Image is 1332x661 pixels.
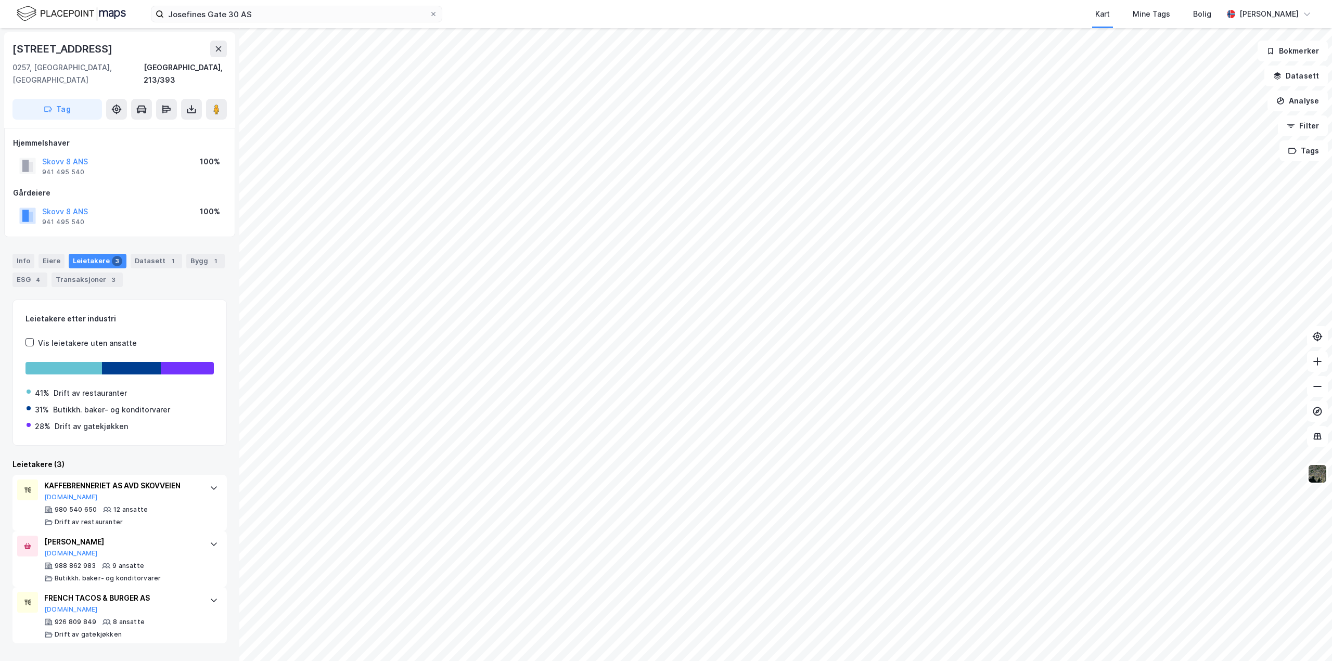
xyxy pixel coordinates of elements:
button: [DOMAIN_NAME] [44,605,98,614]
div: 8 ansatte [113,618,145,626]
div: Drift av gatekjøkken [55,420,128,433]
div: Leietakere [69,254,126,268]
div: [PERSON_NAME] [1239,8,1299,20]
button: [DOMAIN_NAME] [44,493,98,501]
div: 41% [35,387,49,399]
img: logo.f888ab2527a4732fd821a326f86c7f29.svg [17,5,126,23]
div: Leietakere etter industri [25,313,214,325]
div: ESG [12,273,47,287]
button: [DOMAIN_NAME] [44,549,98,558]
div: Vis leietakere uten ansatte [38,337,137,349]
div: [STREET_ADDRESS] [12,41,114,57]
div: 100% [200,205,220,218]
div: FRENCH TACOS & BURGER AS [44,592,199,604]
div: KAFFEBRENNERIET AS AVD SKOVVEIEN [44,479,199,492]
iframe: Chat Widget [1280,611,1332,661]
div: 28% [35,420,50,433]
div: Drift av gatekjøkken [55,630,122,639]
div: 1 [168,256,178,266]
div: 980 540 650 [55,506,97,514]
div: Datasett [131,254,182,268]
div: Butikkh. baker- og konditorvarer [53,404,170,416]
div: 100% [200,155,220,168]
div: Kart [1095,8,1110,20]
button: Tags [1279,140,1328,161]
div: Bygg [186,254,225,268]
div: 9 ansatte [112,562,144,570]
img: 9k= [1308,464,1327,484]
div: Drift av restauranter [54,387,127,399]
button: Analyse [1267,90,1328,111]
div: 3 [112,256,122,266]
button: Bokmerker [1258,41,1328,61]
div: Hjemmelshaver [13,137,226,149]
div: Gårdeiere [13,187,226,199]
div: Leietakere (3) [12,458,227,471]
div: Drift av restauranter [55,518,123,526]
div: 988 862 983 [55,562,96,570]
div: 4 [33,275,43,285]
div: 941 495 540 [42,168,84,176]
button: Filter [1278,115,1328,136]
button: Tag [12,99,102,120]
div: Mine Tags [1133,8,1170,20]
div: Bolig [1193,8,1211,20]
button: Datasett [1264,66,1328,86]
div: 1 [210,256,221,266]
div: Info [12,254,34,268]
div: 0257, [GEOGRAPHIC_DATA], [GEOGRAPHIC_DATA] [12,61,144,86]
div: Butikkh. baker- og konditorvarer [55,574,161,582]
div: 3 [108,275,119,285]
div: [PERSON_NAME] [44,536,199,548]
div: [GEOGRAPHIC_DATA], 213/393 [144,61,227,86]
div: 926 809 849 [55,618,96,626]
div: Transaksjoner [52,273,123,287]
div: 12 ansatte [113,506,148,514]
div: Eiere [39,254,65,268]
div: 31% [35,404,49,416]
div: 941 495 540 [42,218,84,226]
input: Søk på adresse, matrikkel, gårdeiere, leietakere eller personer [164,6,429,22]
